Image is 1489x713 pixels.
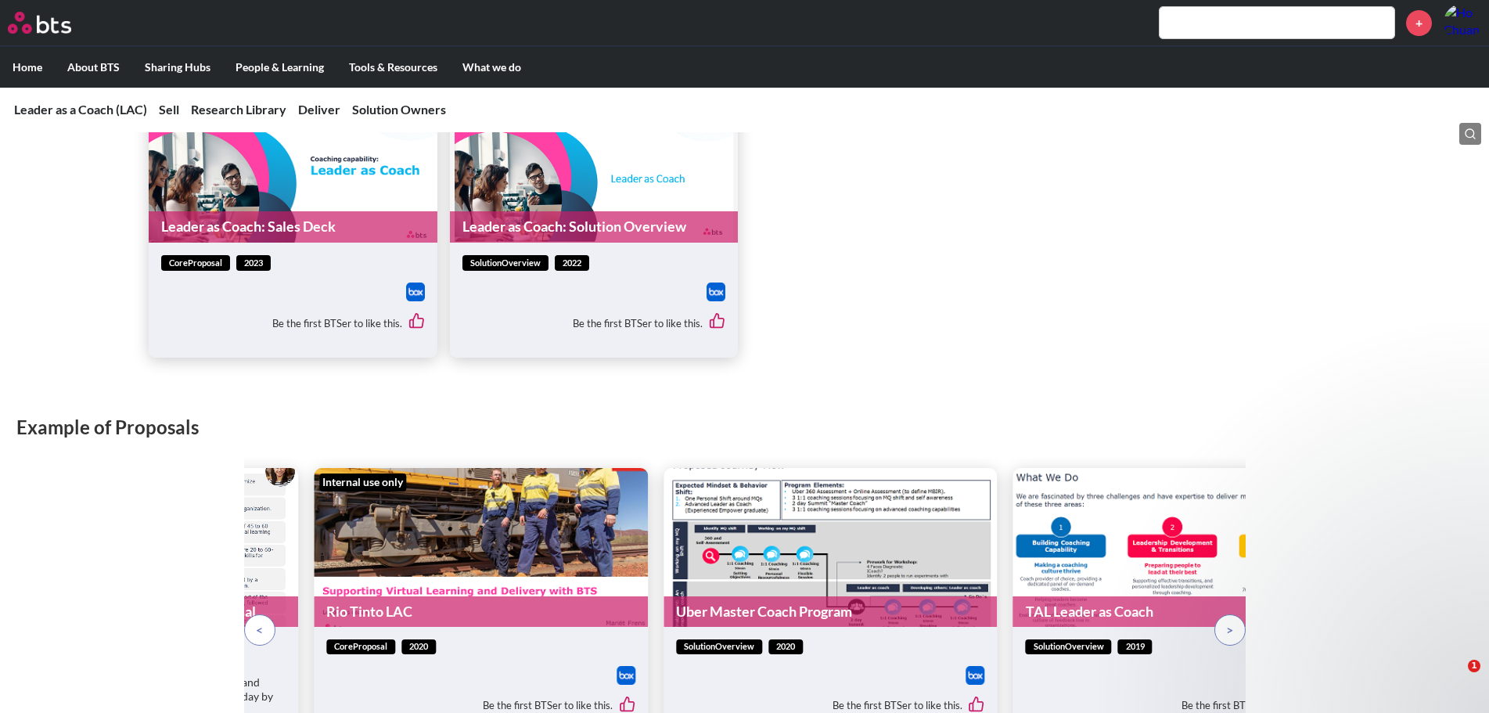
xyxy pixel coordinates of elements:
img: Box logo [707,283,725,301]
span: 2023 [236,255,271,272]
span: 1 [1468,660,1480,672]
a: Research Library [191,102,286,117]
a: Download file from Box [617,666,635,685]
span: 2022 [555,255,589,272]
label: What we do [450,47,534,88]
a: TAL Leader as Coach [1013,596,1347,627]
a: Leader as Coach: Sales Deck [149,211,437,242]
span: solutionOverview [462,255,548,272]
a: Leader as a Coach (LAC) [14,102,147,117]
a: Download file from Box [406,283,425,301]
a: Deliver [298,102,340,117]
a: Uber Master Coach Program [664,596,998,627]
span: 2019 [1118,639,1153,654]
span: solutionOverview [1026,639,1112,654]
img: Box logo [966,666,985,685]
img: BTS Logo [8,12,71,34]
label: Tools & Resources [336,47,450,88]
a: Download file from Box [707,283,725,301]
div: Be the first BTSer to like this. [161,301,425,345]
a: Sell [159,102,179,117]
a: Download file from Box [966,666,985,685]
span: 2020 [401,639,436,654]
iframe: Intercom notifications message [1176,378,1489,671]
a: Profile [1444,4,1481,41]
a: + [1406,10,1432,36]
a: Leader as Coach: Solution Overview [450,211,739,242]
div: Be the first BTSer to like this. [462,301,726,345]
img: Box logo [406,283,425,301]
span: solutionOverview [676,639,762,654]
iframe: Intercom live chat [1436,660,1473,697]
span: coreProposal [326,639,395,654]
img: Box logo [617,666,635,685]
a: Rio Tinto LAC [314,596,648,627]
label: About BTS [55,47,132,88]
img: Ho Chuan [1444,4,1481,41]
div: Internal use only [319,474,406,491]
a: Go home [8,12,100,34]
label: Sharing Hubs [132,47,223,88]
span: coreProposal [161,255,230,272]
a: Solution Owners [352,102,446,117]
span: 2020 [768,639,803,654]
label: People & Learning [223,47,336,88]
